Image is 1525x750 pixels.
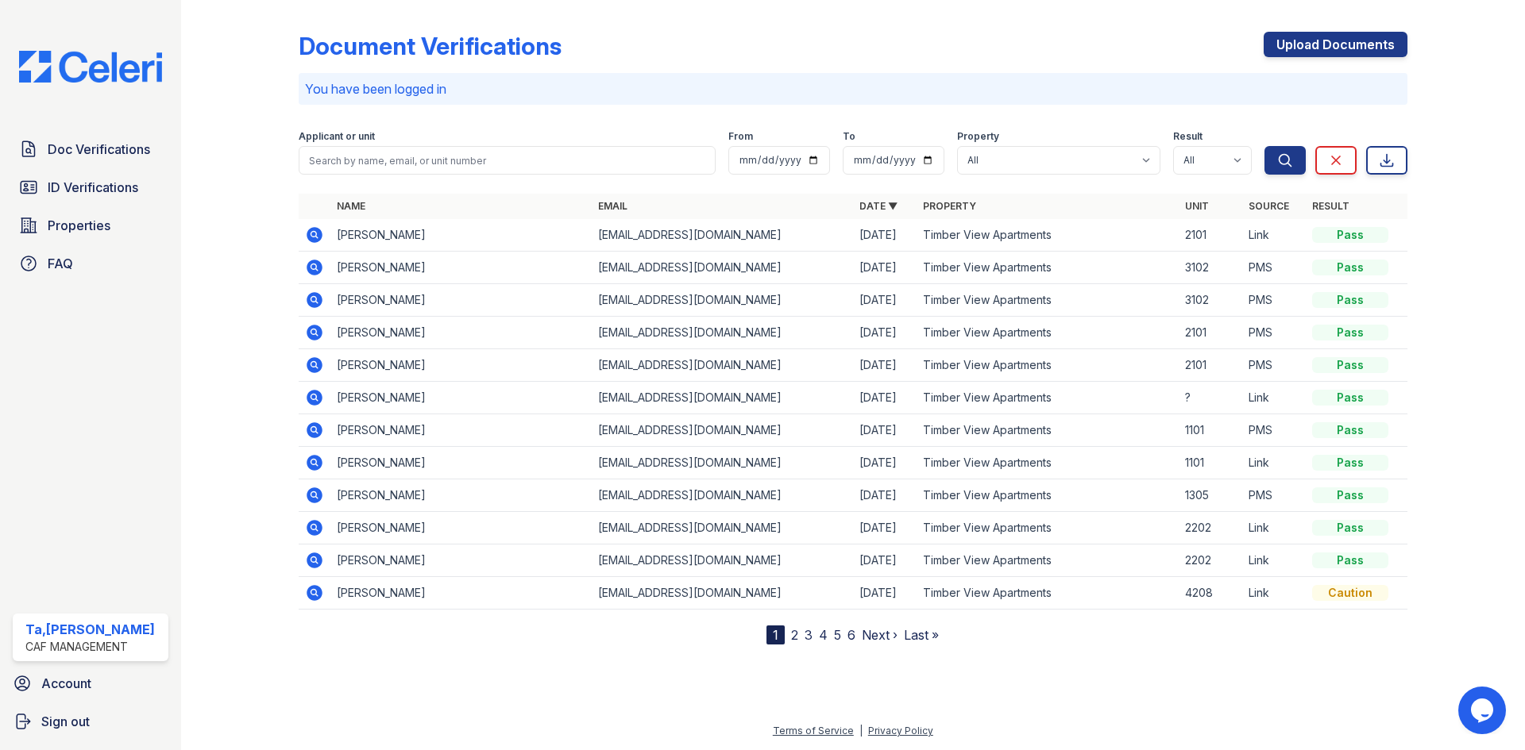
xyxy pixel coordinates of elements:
div: Pass [1312,357,1388,373]
td: PMS [1242,414,1306,447]
td: Timber View Apartments [917,577,1178,610]
td: Timber View Apartments [917,349,1178,382]
td: 1101 [1179,447,1242,479]
td: [DATE] [853,284,917,317]
td: [EMAIL_ADDRESS][DOMAIN_NAME] [592,447,853,479]
td: 2202 [1179,544,1242,577]
div: | [859,725,863,737]
td: PMS [1242,349,1306,382]
td: 3102 [1179,284,1242,317]
td: 2101 [1179,349,1242,382]
a: 5 [834,627,841,643]
a: ID Verifications [13,171,168,203]
a: Result [1312,200,1349,212]
td: [DATE] [853,317,917,349]
a: Privacy Policy [868,725,933,737]
a: 6 [847,627,855,643]
td: Link [1242,577,1306,610]
td: [DATE] [853,219,917,252]
div: Pass [1312,422,1388,438]
td: Timber View Apartments [917,479,1178,512]
td: [EMAIL_ADDRESS][DOMAIN_NAME] [592,349,853,382]
td: Timber View Apartments [917,252,1178,284]
a: Last » [904,627,939,643]
td: [DATE] [853,382,917,414]
a: Email [598,200,627,212]
td: 3102 [1179,252,1242,284]
span: FAQ [48,254,73,273]
td: [PERSON_NAME] [330,447,592,479]
td: Link [1242,382,1306,414]
a: Upload Documents [1264,32,1407,57]
td: [PERSON_NAME] [330,317,592,349]
a: Date ▼ [859,200,898,212]
a: Next › [862,627,898,643]
td: [PERSON_NAME] [330,479,592,512]
span: Properties [48,216,110,235]
td: [DATE] [853,252,917,284]
div: Pass [1312,455,1388,471]
div: Caution [1312,585,1388,601]
td: [PERSON_NAME] [330,414,592,447]
td: [EMAIL_ADDRESS][DOMAIN_NAME] [592,284,853,317]
div: Ta,[PERSON_NAME] [25,620,155,639]
td: [PERSON_NAME] [330,284,592,317]
td: [EMAIL_ADDRESS][DOMAIN_NAME] [592,544,853,577]
td: [DATE] [853,479,917,512]
td: [EMAIL_ADDRESS][DOMAIN_NAME] [592,512,853,544]
div: Pass [1312,487,1388,503]
label: From [728,130,753,143]
label: Property [957,130,999,143]
iframe: chat widget [1458,687,1509,734]
td: Link [1242,544,1306,577]
td: Timber View Apartments [917,284,1178,317]
td: PMS [1242,479,1306,512]
td: [EMAIL_ADDRESS][DOMAIN_NAME] [592,382,853,414]
label: Result [1173,130,1203,143]
label: Applicant or unit [299,130,375,143]
div: Pass [1312,260,1388,275]
span: Doc Verifications [48,140,150,159]
a: Name [337,200,365,212]
td: PMS [1242,317,1306,349]
td: 2202 [1179,512,1242,544]
td: 2101 [1179,317,1242,349]
td: PMS [1242,284,1306,317]
td: [EMAIL_ADDRESS][DOMAIN_NAME] [592,479,853,512]
td: [EMAIL_ADDRESS][DOMAIN_NAME] [592,219,853,252]
span: Account [41,674,91,693]
span: ID Verifications [48,178,138,197]
label: To [843,130,855,143]
a: 2 [791,627,798,643]
td: PMS [1242,252,1306,284]
a: Sign out [6,706,175,737]
td: ? [1179,382,1242,414]
div: 1 [766,625,785,644]
td: Timber View Apartments [917,447,1178,479]
td: [EMAIL_ADDRESS][DOMAIN_NAME] [592,414,853,447]
p: You have been logged in [305,79,1401,98]
td: 1101 [1179,414,1242,447]
td: 1305 [1179,479,1242,512]
td: 2101 [1179,219,1242,252]
td: [PERSON_NAME] [330,349,592,382]
td: [DATE] [853,349,917,382]
a: Properties [13,210,168,241]
div: Document Verifications [299,32,562,60]
a: 3 [805,627,813,643]
a: Terms of Service [773,725,854,737]
div: CAF Management [25,639,155,655]
a: 4 [819,627,828,643]
td: [DATE] [853,447,917,479]
td: 4208 [1179,577,1242,610]
a: Account [6,667,175,699]
div: Pass [1312,520,1388,536]
td: [EMAIL_ADDRESS][DOMAIN_NAME] [592,577,853,610]
img: CE_Logo_Blue-a8612792a0a2168367f1c8372b55b34899dd931a85d93a1a3d3e32e68fde9ad4.png [6,51,175,83]
div: Pass [1312,292,1388,308]
td: Link [1242,512,1306,544]
td: [PERSON_NAME] [330,219,592,252]
td: Timber View Apartments [917,512,1178,544]
td: Timber View Apartments [917,317,1178,349]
